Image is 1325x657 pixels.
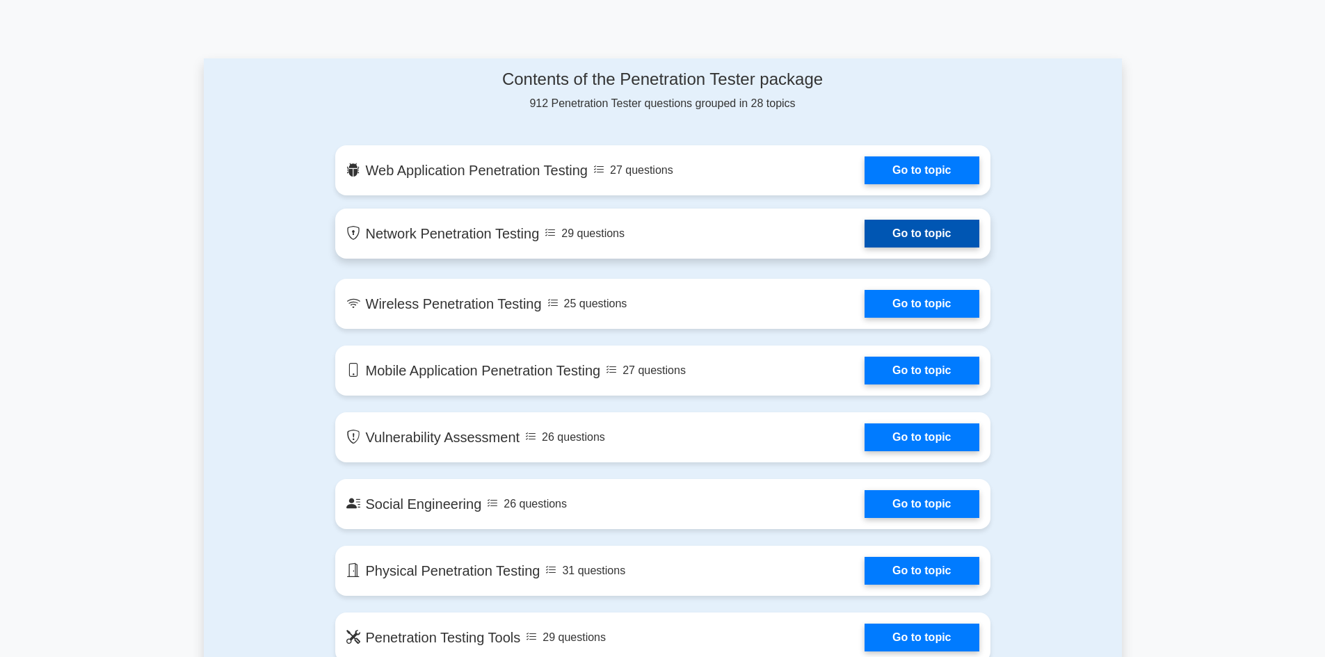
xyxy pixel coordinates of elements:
a: Go to topic [865,290,979,318]
a: Go to topic [865,557,979,585]
a: Go to topic [865,624,979,651]
a: Go to topic [865,423,979,451]
a: Go to topic [865,220,979,248]
a: Go to topic [865,357,979,384]
a: Go to topic [865,156,979,184]
h4: Contents of the Penetration Tester package [335,70,990,90]
a: Go to topic [865,490,979,518]
div: 912 Penetration Tester questions grouped in 28 topics [335,70,990,112]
